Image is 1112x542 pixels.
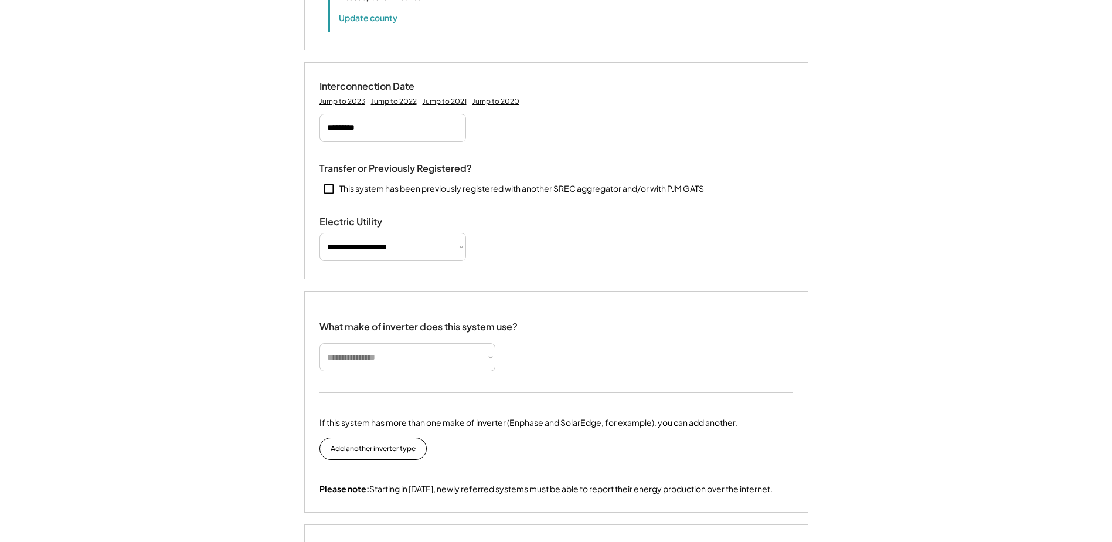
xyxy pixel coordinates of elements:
button: Update county [339,12,397,23]
div: Jump to 2022 [371,97,417,106]
div: Starting in [DATE], newly referred systems must be able to report their energy production over th... [319,483,773,495]
div: Jump to 2023 [319,97,365,106]
div: Transfer or Previously Registered? [319,162,472,175]
button: Add another inverter type [319,438,427,460]
div: Jump to 2021 [423,97,467,106]
div: Interconnection Date [319,80,437,93]
strong: Please note: [319,483,369,494]
div: Jump to 2020 [472,97,519,106]
div: What make of inverter does this system use? [319,309,518,336]
div: If this system has more than one make of inverter (Enphase and SolarEdge, for example), you can a... [319,416,737,429]
div: This system has been previously registered with another SREC aggregator and/or with PJM GATS [339,183,704,195]
div: Electric Utility [319,216,437,228]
